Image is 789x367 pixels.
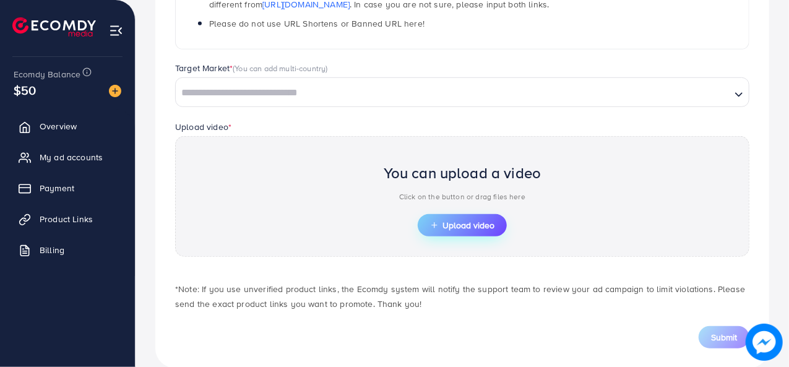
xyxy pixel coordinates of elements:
[711,331,737,343] span: Submit
[9,207,126,231] a: Product Links
[746,324,783,361] img: image
[9,238,126,262] a: Billing
[430,221,494,230] span: Upload video
[233,63,327,74] span: (You can add multi-country)
[12,17,96,37] img: logo
[109,24,123,38] img: menu
[175,62,328,74] label: Target Market
[40,213,93,225] span: Product Links
[175,282,749,311] p: *Note: If you use unverified product links, the Ecomdy system will notify the support team to rev...
[177,84,730,103] input: Search for option
[175,77,749,107] div: Search for option
[14,68,80,80] span: Ecomdy Balance
[384,164,541,182] h2: You can upload a video
[175,121,231,133] label: Upload video
[418,214,507,236] button: Upload video
[40,244,64,256] span: Billing
[384,189,541,204] p: Click on the button or drag files here
[9,145,126,170] a: My ad accounts
[40,120,77,132] span: Overview
[14,81,36,99] span: $50
[40,151,103,163] span: My ad accounts
[699,326,749,348] button: Submit
[9,176,126,201] a: Payment
[209,17,425,30] span: Please do not use URL Shortens or Banned URL here!
[9,114,126,139] a: Overview
[109,85,121,97] img: image
[40,182,74,194] span: Payment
